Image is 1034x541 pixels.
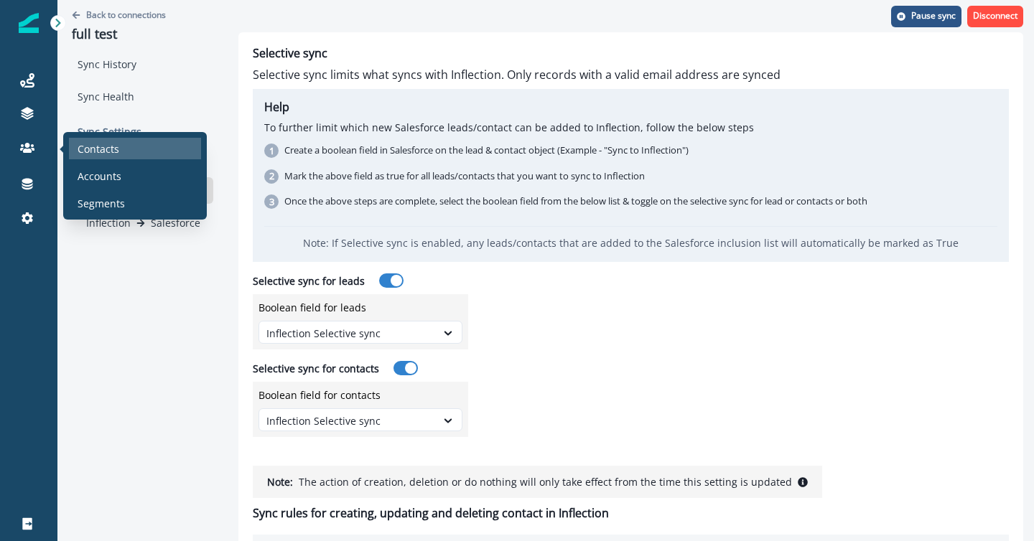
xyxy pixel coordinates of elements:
[253,273,365,288] p: Selective sync for leads
[299,474,792,489] p: The action of creation, deletion or do nothing will only take effect from the time this setting i...
[78,141,119,156] p: Contacts
[911,11,956,21] p: Pause sync
[19,13,39,33] img: Inflection
[264,144,279,158] div: 1
[78,169,121,184] p: Accounts
[86,215,131,230] p: Inflection
[264,194,279,209] div: 3
[151,215,200,230] p: Salesforce
[891,6,961,27] button: Pause sync
[264,169,279,184] div: 2
[967,6,1023,27] button: Disconnect
[303,235,959,250] p: Note: If Selective sync is enabled, any leads/contacts that are added to the Salesforce inclusion...
[284,194,867,209] p: Once the above steps are complete, select the boolean field from the below list & toggle on the s...
[72,27,213,42] p: full test
[72,118,213,145] p: Sync Settings
[253,507,1009,520] h2: Sync rules for creating, updating and deleting contact in Inflection
[69,192,201,214] a: Segments
[69,165,201,187] a: Accounts
[69,138,201,159] a: Contacts
[284,144,689,158] p: Create a boolean field in Salesforce on the lead & contact object (Example - "Sync to Inflection")
[72,9,166,21] button: Go back
[973,11,1017,21] p: Disconnect
[78,196,125,211] p: Segments
[258,387,381,403] p: Boolean field for contacts
[72,51,213,77] div: Sync History
[264,100,997,114] h2: Help
[264,120,997,135] p: To further limit which new Salesforce leads/contact can be added to Inflection, follow the below ...
[253,66,1009,83] p: Selective sync limits what syncs with Inflection. Only records with a valid email address are synced
[86,9,166,21] p: Back to connections
[72,83,213,110] div: Sync Health
[253,361,379,376] p: Selective sync for contacts
[253,47,1009,60] h2: Selective sync
[267,474,293,489] p: Note:
[258,300,366,315] p: Boolean field for leads
[284,169,645,184] p: Mark the above field as true for all leads/contacts that you want to sync to Inflection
